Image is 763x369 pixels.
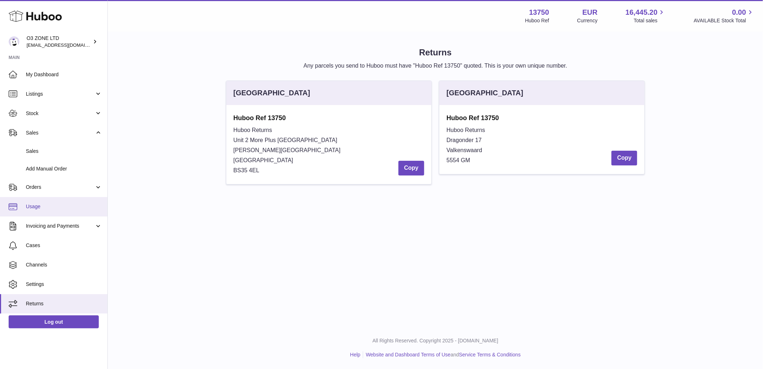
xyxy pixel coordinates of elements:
[447,137,482,143] span: Dragonder 17
[233,114,424,122] strong: Huboo Ref 13750
[9,315,99,328] a: Log out
[363,351,521,358] li: and
[694,17,754,24] span: AVAILABLE Stock Total
[447,147,482,153] span: Valkenswaard
[350,352,361,357] a: Help
[119,47,752,58] h1: Returns
[398,161,424,176] button: Copy
[26,300,102,307] span: Returns
[114,337,757,344] p: All Rights Reserved. Copyright 2025 - [DOMAIN_NAME]
[625,8,666,24] a: 16,445.20 Total sales
[26,148,102,155] span: Sales
[634,17,666,24] span: Total sales
[233,157,293,163] span: [GEOGRAPHIC_DATA]
[26,223,94,229] span: Invoicing and Payments
[26,184,94,191] span: Orders
[26,110,94,117] span: Stock
[27,35,91,49] div: O3 ZONE LTD
[447,157,470,163] span: 5554 GM
[26,91,94,97] span: Listings
[732,8,746,17] span: 0.00
[459,352,521,357] a: Service Terms & Conditions
[26,165,102,172] span: Add Manual Order
[233,147,341,153] span: [PERSON_NAME][GEOGRAPHIC_DATA]
[26,71,102,78] span: My Dashboard
[447,88,523,98] div: [GEOGRAPHIC_DATA]
[447,127,485,133] span: Huboo Returns
[577,17,598,24] div: Currency
[582,8,597,17] strong: EUR
[26,203,102,210] span: Usage
[119,62,752,70] p: Any parcels you send to Huboo must have "Huboo Ref 13750" quoted. This is your own unique number.
[26,129,94,136] span: Sales
[611,151,637,165] button: Copy
[26,242,102,249] span: Cases
[26,261,102,268] span: Channels
[625,8,657,17] span: 16,445.20
[447,114,637,122] strong: Huboo Ref 13750
[26,281,102,288] span: Settings
[9,36,19,47] img: hello@o3zoneltd.co.uk
[366,352,450,357] a: Website and Dashboard Terms of Use
[529,8,549,17] strong: 13750
[525,17,549,24] div: Huboo Ref
[233,88,310,98] div: [GEOGRAPHIC_DATA]
[233,167,259,173] span: BS35 4EL
[233,137,337,143] span: Unit 2 More Plus [GEOGRAPHIC_DATA]
[694,8,754,24] a: 0.00 AVAILABLE Stock Total
[27,42,106,48] span: [EMAIL_ADDRESS][DOMAIN_NAME]
[233,127,272,133] span: Huboo Returns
